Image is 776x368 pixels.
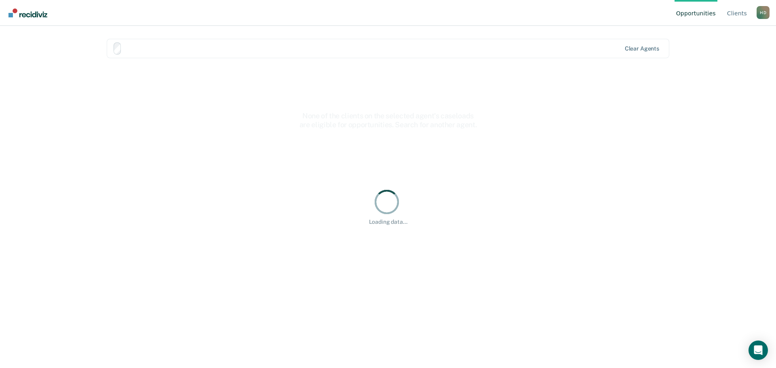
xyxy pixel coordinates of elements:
div: Clear agents [625,45,659,52]
div: Loading data... [369,219,407,225]
div: Open Intercom Messenger [749,341,768,360]
button: Profile dropdown button [757,6,770,19]
div: H D [757,6,770,19]
img: Recidiviz [8,8,47,17]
